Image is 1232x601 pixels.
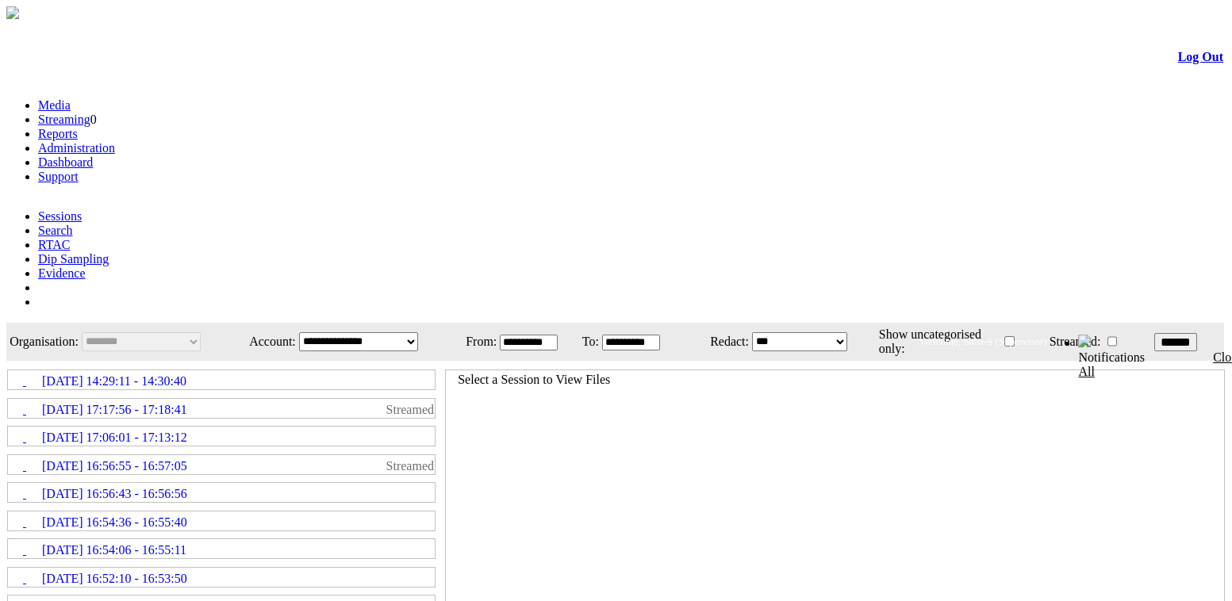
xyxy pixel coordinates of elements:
[236,324,297,359] td: Account:
[42,572,187,586] span: [DATE] 16:52:10 - 16:53:50
[576,324,599,359] td: To:
[90,113,97,126] span: 0
[9,400,434,417] a: [DATE] 17:17:56 - 17:18:41
[42,459,187,473] span: [DATE] 16:56:55 - 16:57:05
[38,209,82,223] a: Sessions
[386,403,434,417] span: Streamed
[386,459,434,473] span: Streamed
[9,456,434,473] a: [DATE] 16:56:55 - 16:57:05
[9,484,434,501] a: [DATE] 16:56:43 - 16:56:56
[919,335,1046,347] span: Welcome, Saba-S (Supervisor)
[42,431,187,445] span: [DATE] 17:06:01 - 17:13:12
[38,113,90,126] a: Streaming
[879,327,981,355] span: Show uncategorised only:
[38,170,79,183] a: Support
[678,324,750,359] td: Redact:
[38,155,93,169] a: Dashboard
[456,324,497,359] td: From:
[38,238,70,251] a: RTAC
[42,403,187,417] span: [DATE] 17:17:56 - 17:18:41
[38,266,86,280] a: Evidence
[1078,335,1091,347] img: bell24.png
[38,252,109,266] a: Dip Sampling
[42,515,187,530] span: [DATE] 16:54:36 - 16:55:40
[38,98,71,112] a: Media
[1078,350,1192,379] div: Notifications
[9,512,434,530] a: [DATE] 16:54:36 - 16:55:40
[457,372,611,388] td: Select a Session to View Files
[42,487,187,501] span: [DATE] 16:56:43 - 16:56:56
[38,127,78,140] a: Reports
[1178,50,1223,63] a: Log Out
[6,6,19,19] img: arrow-3.png
[42,374,186,389] span: [DATE] 14:29:11 - 14:30:40
[42,543,186,557] span: [DATE] 16:54:06 - 16:55:11
[8,324,79,359] td: Organisation:
[9,427,434,445] a: [DATE] 17:06:01 - 17:13:12
[9,568,434,586] a: [DATE] 16:52:10 - 16:53:50
[9,371,434,389] a: [DATE] 14:29:11 - 14:30:40
[9,540,434,557] a: [DATE] 16:54:06 - 16:55:11
[38,141,115,155] a: Administration
[38,224,73,237] a: Search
